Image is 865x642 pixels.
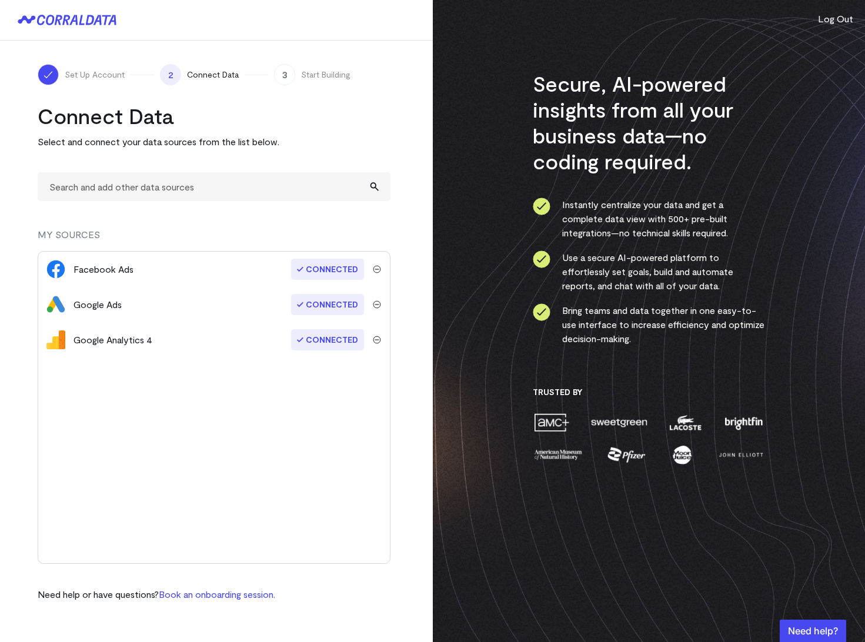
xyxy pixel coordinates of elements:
[533,250,765,293] li: Use a secure AI-powered platform to effortlessly set goals, build and automate reports, and chat ...
[670,444,694,465] img: moon-juice-c312e729.png
[74,262,133,276] div: Facebook Ads
[291,259,364,280] span: Connected
[717,444,764,465] img: john-elliott-25751c40.png
[818,12,853,26] button: Log Out
[533,303,550,321] img: ico-check-circle-4b19435c.svg
[533,250,550,268] img: ico-check-circle-4b19435c.svg
[74,297,122,312] div: Google Ads
[301,69,350,81] span: Start Building
[668,412,703,433] img: lacoste-7a6b0538.png
[291,329,364,350] span: Connected
[291,294,364,315] span: Connected
[38,135,390,149] p: Select and connect your data sources from the list below.
[373,300,381,309] img: trash-40e54a27.svg
[160,64,181,85] span: 2
[274,64,295,85] span: 3
[42,69,54,81] img: ico-check-white-5ff98cb1.svg
[533,198,765,240] li: Instantly centralize your data and get a complete data view with 500+ pre-built integrations—no t...
[373,265,381,273] img: trash-40e54a27.svg
[46,260,65,279] img: facebook_ads-56946ca1.svg
[533,198,550,215] img: ico-check-circle-4b19435c.svg
[533,387,765,397] h3: Trusted By
[38,103,390,129] h2: Connect Data
[159,588,275,600] a: Book an onboarding session.
[65,69,125,81] span: Set Up Account
[590,412,649,433] img: sweetgreen-1d1fb32c.png
[533,444,583,465] img: amnh-5afada46.png
[533,71,765,174] h3: Secure, AI-powered insights from all your business data—no coding required.
[187,69,239,81] span: Connect Data
[46,295,65,314] img: google_ads-c8121f33.png
[46,330,65,349] img: google_analytics_4-4ee20295.svg
[722,412,764,433] img: brightfin-a251e171.png
[533,303,765,346] li: Bring teams and data together in one easy-to-use interface to increase efficiency and optimize de...
[533,412,570,433] img: amc-0b11a8f1.png
[606,444,647,465] img: pfizer-e137f5fc.png
[38,587,275,601] p: Need help or have questions?
[38,228,390,251] div: MY SOURCES
[38,172,390,201] input: Search and add other data sources
[373,336,381,344] img: trash-40e54a27.svg
[74,333,152,347] div: Google Analytics 4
